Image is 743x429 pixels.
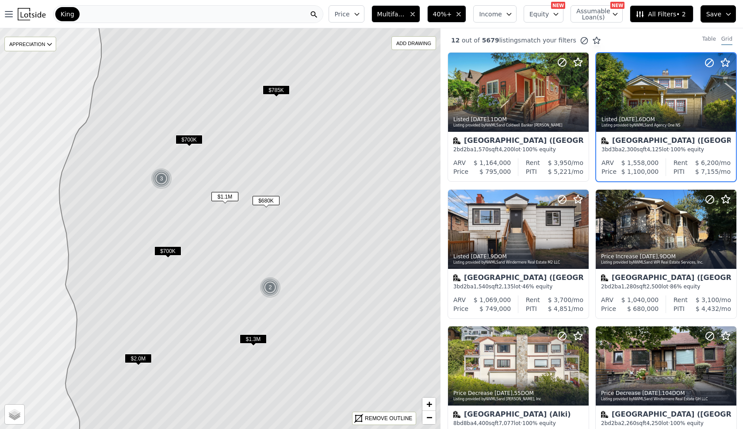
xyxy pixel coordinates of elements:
div: $680K [253,196,280,209]
div: PITI [674,304,685,313]
div: Price Decrease , 104 DOM [601,390,732,397]
div: Price Decrease , 55 DOM [453,390,584,397]
div: Listing provided by NWMLS and Windermere Real Estate M2 LLC [453,260,584,265]
span: $ 795,000 [479,168,511,175]
div: $1.1M [211,192,238,205]
span: $ 4,851 [548,305,571,312]
span: $ 3,950 [548,159,571,166]
div: PITI [526,304,537,313]
img: Multifamily [601,411,608,418]
a: Listed [DATE],1DOMListing provided byNWMLSand Coldwell Banker [PERSON_NAME]Multifamily[GEOGRAPHIC... [448,52,588,182]
div: /mo [540,158,583,167]
span: $ 1,100,000 [621,168,659,175]
img: Multifamily [453,411,460,418]
span: King [61,10,74,19]
div: Rent [674,295,688,304]
div: Listed , 1 DOM [453,116,584,123]
span: 4,250 [646,420,661,426]
time: 2025-08-15 00:00 [619,116,637,123]
div: 8 bd 8 ba sqft lot · 100% equity [453,420,583,427]
div: ARV [601,158,614,167]
div: Price [601,304,616,313]
span: $1.3M [240,334,267,344]
div: [GEOGRAPHIC_DATA] ([GEOGRAPHIC_DATA]) [601,274,731,283]
span: 40%+ [433,10,452,19]
div: APPRECIATION [4,37,56,51]
span: 7,077 [498,420,513,426]
time: 2025-08-05 17:37 [494,390,513,396]
span: $ 1,040,000 [621,296,659,303]
div: 3 [151,168,172,189]
span: Assumable Loan(s) [576,8,605,20]
div: Rent [526,295,540,304]
a: Price Increase [DATE],9DOMListing provided byNWMLSand WPI Real Estate Services, Inc.Multifamily[G... [595,189,736,319]
span: 4,400 [474,420,489,426]
div: /mo [688,158,731,167]
div: [GEOGRAPHIC_DATA] ([GEOGRAPHIC_DATA]) [453,137,583,146]
a: Listed [DATE],9DOMListing provided byNWMLSand Windermere Real Estate M2 LLCMultifamily[GEOGRAPHIC... [448,189,588,319]
img: g1.png [260,277,281,298]
span: 4,125 [647,146,662,153]
div: [GEOGRAPHIC_DATA] ([GEOGRAPHIC_DATA]) [601,411,731,420]
div: [GEOGRAPHIC_DATA] ([GEOGRAPHIC_DATA]) [453,274,583,283]
div: Price [453,304,468,313]
div: 3 bd 2 ba sqft lot · 46% equity [453,283,583,290]
div: ARV [453,295,466,304]
span: $ 4,432 [696,305,719,312]
span: $ 5,221 [548,168,571,175]
span: $ 1,069,000 [474,296,511,303]
span: − [426,412,432,423]
span: 2,260 [621,420,636,426]
div: [GEOGRAPHIC_DATA] ([GEOGRAPHIC_DATA]) [601,137,731,146]
img: g1.png [151,168,172,189]
div: 2 [260,277,281,298]
time: 2025-08-11 22:09 [640,253,658,260]
div: ADD DRAWING [392,37,436,50]
a: Listed [DATE],6DOMListing provided byNWMLSand Agency One NSMultifamily[GEOGRAPHIC_DATA] ([GEOGRAP... [595,52,736,182]
div: $1.3M [240,334,267,347]
button: Equity [524,5,563,23]
div: /mo [537,304,583,313]
span: 2,135 [498,283,513,290]
button: Save [701,5,736,23]
time: 2025-08-12 16:16 [471,253,489,260]
img: Multifamily [601,274,608,281]
span: 1,540 [474,283,489,290]
div: out of listings [440,36,601,45]
span: + [426,398,432,410]
button: Price [329,5,364,23]
time: 2025-08-20 00:00 [471,116,489,123]
div: $785K [263,85,290,98]
button: Income [473,5,517,23]
time: 2025-07-23 22:35 [642,390,660,396]
img: Lotside [18,8,46,20]
div: Listing provided by NWMLS and Coldwell Banker [PERSON_NAME] [453,123,584,128]
div: $700K [154,246,181,259]
div: Table [702,35,716,45]
button: All Filters• 2 [630,5,693,23]
span: 2,300 [622,146,637,153]
span: 2,500 [646,283,661,290]
span: $ 749,000 [479,305,511,312]
span: $ 1,558,000 [621,159,659,166]
span: $ 680,000 [627,305,659,312]
span: Equity [529,10,549,19]
span: $1.1M [211,192,238,201]
div: PITI [674,167,685,176]
span: 1,570 [474,146,489,153]
div: /mo [537,167,583,176]
a: Layers [5,405,24,424]
div: 2 bd 2 ba sqft lot · 100% equity [601,420,731,427]
div: ARV [453,158,466,167]
span: 4,200 [498,146,513,153]
div: Listed , 6 DOM [601,116,732,123]
button: Multifamily [371,5,420,23]
span: All Filters • 2 [636,10,686,19]
div: Price [453,167,468,176]
img: Multifamily [453,274,460,281]
span: Price [334,10,349,19]
div: PITI [526,167,537,176]
div: /mo [685,304,731,313]
img: Multifamily [453,137,460,144]
span: $785K [263,85,290,95]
